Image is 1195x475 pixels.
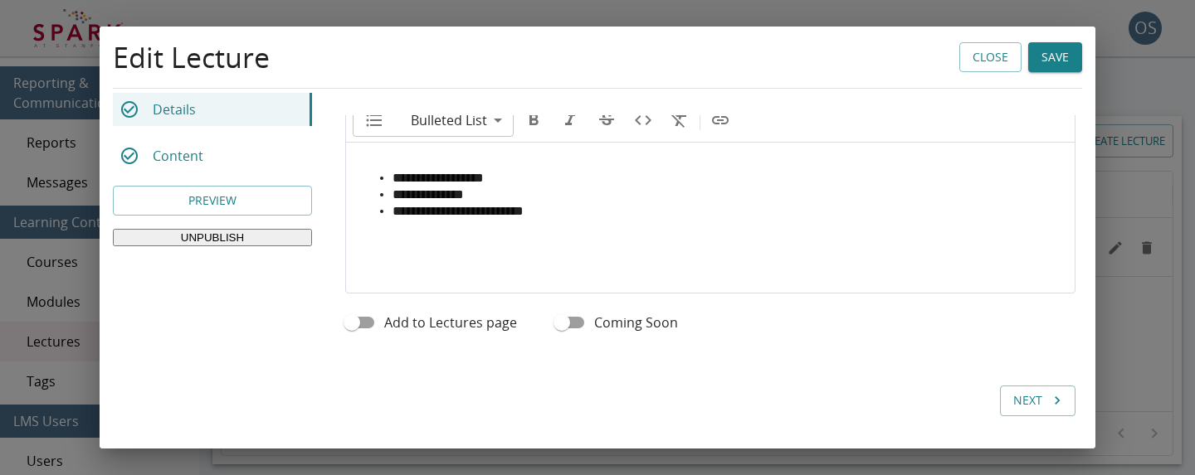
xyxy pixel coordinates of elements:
div: Formatting Options [353,104,514,137]
p: Details [153,99,196,119]
button: Insert link [704,104,737,137]
h4: Edit Lecture [113,40,270,75]
div: Lecture Builder Tabs [113,93,312,172]
button: Format italics [554,104,587,137]
button: Save [1028,42,1082,73]
button: Clear formatting [663,104,696,137]
span: Add to Lectures page [384,313,517,332]
button: Preview [113,186,312,216]
button: Format strikethrough [590,104,623,137]
button: UNPUBLISH [113,230,312,247]
p: Content [153,146,203,166]
button: Format bold [517,104,550,137]
button: Next [1000,385,1075,416]
button: Close [959,42,1022,73]
span: Coming Soon [594,313,678,332]
span: Bulleted List [411,110,487,130]
button: Insert code [627,104,660,137]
